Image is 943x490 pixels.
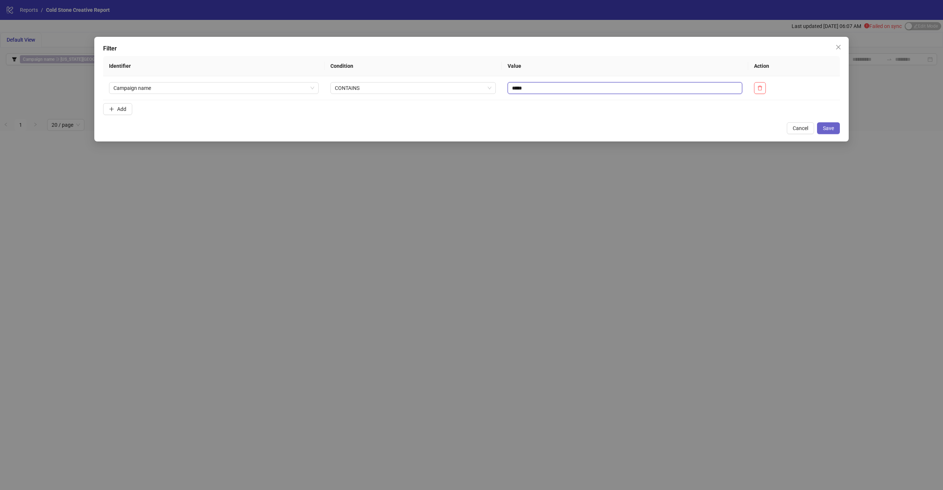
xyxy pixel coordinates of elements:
[787,122,814,134] button: Cancel
[748,56,840,76] th: Action
[823,125,834,131] span: Save
[832,41,844,53] button: Close
[113,83,314,94] span: Campaign name
[103,44,840,53] div: Filter
[103,56,325,76] th: Identifier
[335,83,491,94] span: CONTAINS
[103,103,132,115] button: Add
[757,85,763,91] span: delete
[835,44,841,50] span: close
[793,125,808,131] span: Cancel
[502,56,748,76] th: Value
[109,106,114,112] span: plus
[817,122,840,134] button: Save
[117,106,126,112] span: Add
[325,56,502,76] th: Condition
